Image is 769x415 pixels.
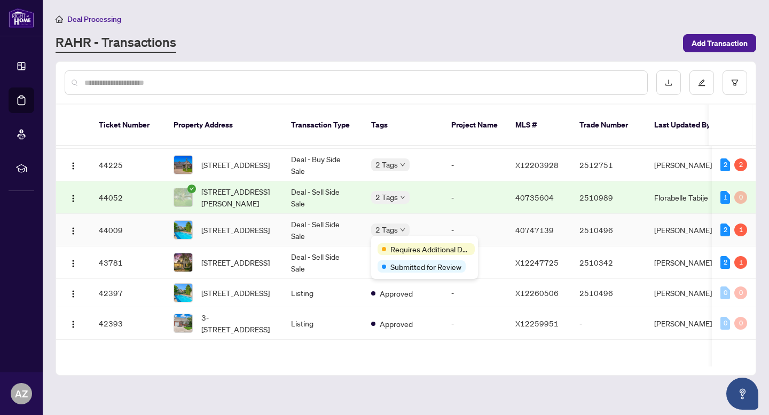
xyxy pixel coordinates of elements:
td: Deal - Buy Side Sale [283,149,363,181]
td: - [443,181,507,214]
td: [PERSON_NAME] [646,149,726,181]
td: Deal - Sell Side Sale [283,246,363,279]
button: edit [689,70,714,95]
div: 1 [734,256,747,269]
span: [STREET_ADDRESS] [201,257,270,268]
td: [PERSON_NAME] [646,246,726,279]
td: 2510496 [571,279,646,307]
span: down [400,195,405,200]
th: Property Address [165,105,283,146]
td: - [443,149,507,181]
span: X12260506 [515,288,559,298]
td: 2510342 [571,246,646,279]
button: filter [723,70,747,95]
span: 2 Tags [375,256,398,268]
div: 2 [720,256,730,269]
button: Logo [65,315,82,332]
span: X12259951 [515,318,559,328]
span: 40735604 [515,193,554,202]
span: 2 Tags [375,158,398,171]
span: Add Transaction [692,35,748,52]
div: 2 [720,158,730,171]
td: Deal - Sell Side Sale [283,181,363,214]
span: 2 Tags [375,191,398,203]
th: Tags [363,105,443,146]
td: 2512751 [571,149,646,181]
button: Logo [65,284,82,301]
td: [PERSON_NAME] [646,214,726,246]
img: thumbnail-img [174,253,192,272]
td: Florabelle Tabije [646,181,726,214]
span: filter [731,79,739,86]
div: 0 [720,286,730,299]
button: Logo [65,221,82,238]
button: Logo [65,189,82,206]
span: [STREET_ADDRESS][PERSON_NAME] [201,186,274,209]
img: Logo [69,162,77,170]
td: - [443,246,507,279]
td: 43781 [90,246,165,279]
span: down [400,227,405,233]
div: 2 [720,224,730,236]
th: Project Name [443,105,507,146]
th: MLS # [507,105,571,146]
span: 2 Tags [375,224,398,236]
div: 0 [734,317,747,330]
span: Deal Processing [67,14,121,24]
a: RAHR - Transactions [56,34,176,53]
td: - [443,279,507,307]
td: - [443,307,507,340]
span: 40747139 [515,225,554,235]
span: home [56,15,63,23]
span: 3-[STREET_ADDRESS] [201,312,274,335]
td: 2510496 [571,214,646,246]
span: check-circle [187,185,196,193]
th: Ticket Number [90,105,165,146]
span: edit [698,79,705,86]
img: thumbnail-img [174,284,192,302]
th: Transaction Type [283,105,363,146]
td: 2510989 [571,181,646,214]
img: Logo [69,259,77,268]
td: [PERSON_NAME] [646,307,726,340]
td: 44225 [90,149,165,181]
td: 42397 [90,279,165,307]
div: 0 [734,191,747,204]
td: - [443,214,507,246]
td: 42393 [90,307,165,340]
td: 44009 [90,214,165,246]
div: 0 [720,317,730,330]
td: [PERSON_NAME] [646,279,726,307]
span: X12247725 [515,258,559,267]
td: Listing [283,307,363,340]
img: Logo [69,320,77,329]
th: Trade Number [571,105,646,146]
img: Logo [69,227,77,235]
td: - [571,307,646,340]
img: Logo [69,290,77,298]
td: 44052 [90,181,165,214]
span: X12203928 [515,160,559,170]
span: download [665,79,672,86]
img: Logo [69,194,77,203]
img: thumbnail-img [174,314,192,332]
span: Approved [380,318,413,330]
span: Approved [380,288,413,299]
span: down [400,260,405,265]
span: [STREET_ADDRESS] [201,224,270,236]
span: AZ [15,386,28,401]
div: 1 [720,191,730,204]
img: thumbnail-img [174,221,192,239]
th: Last Updated By [646,105,726,146]
div: 2 [734,158,747,171]
img: logo [9,8,34,28]
td: Deal - Sell Side Sale [283,214,363,246]
button: Add Transaction [683,34,756,52]
span: down [400,162,405,167]
button: Open asap [726,378,758,410]
button: Logo [65,254,82,271]
td: Listing [283,279,363,307]
button: Logo [65,156,82,173]
span: [STREET_ADDRESS] [201,287,270,299]
img: thumbnail-img [174,188,192,206]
